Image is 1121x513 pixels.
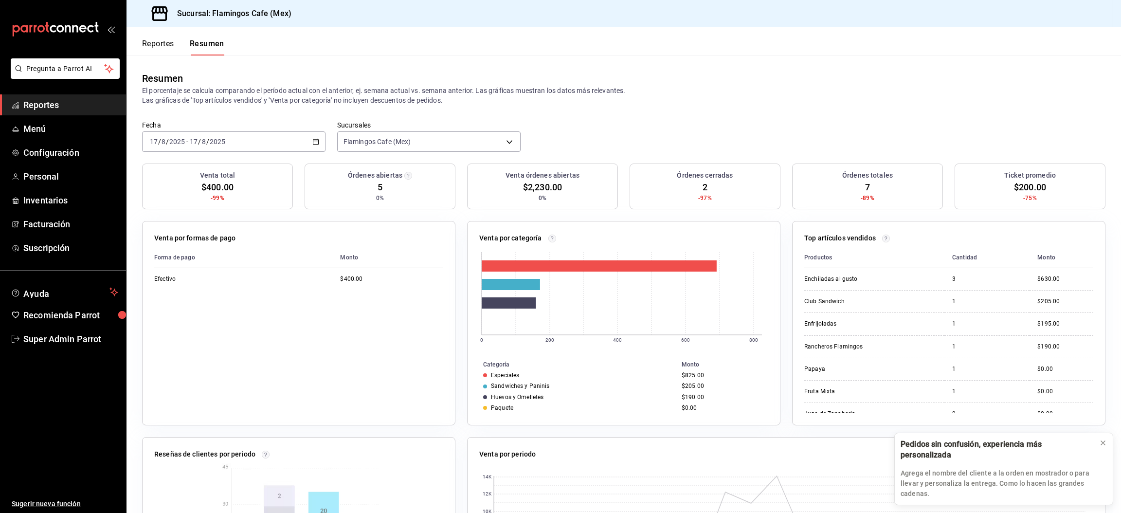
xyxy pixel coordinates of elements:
[12,499,118,509] span: Sugerir nueva función
[480,337,483,343] text: 0
[804,320,902,328] div: Enfrijoladas
[201,181,234,194] span: $400.00
[698,194,712,202] span: -97%
[190,39,224,55] button: Resumen
[804,297,902,306] div: Club Sandwich
[861,194,874,202] span: -89%
[678,359,780,370] th: Monto
[23,286,106,298] span: Ayuda
[804,275,902,283] div: Enchiladas al gusto
[804,343,902,351] div: Rancheros Flamingos
[1030,247,1093,268] th: Monto
[682,372,764,379] div: $825.00
[201,138,206,146] input: --
[23,146,118,159] span: Configuración
[952,410,1022,418] div: 2
[142,39,174,55] button: Reportes
[169,8,291,19] h3: Sucursal: Flamingos Cafe (Mex)
[1037,387,1093,396] div: $0.00
[1037,343,1093,351] div: $190.00
[506,170,579,181] h3: Venta órdenes abiertas
[901,439,1091,460] div: Pedidos sin confusión, experiencia más personalizada
[340,275,443,283] div: $400.00
[952,320,1022,328] div: 1
[952,275,1022,283] div: 3
[376,194,384,202] span: 0%
[539,194,546,202] span: 0%
[749,337,758,343] text: 800
[107,25,115,33] button: open_drawer_menu
[1004,170,1056,181] h3: Ticket promedio
[189,138,198,146] input: --
[378,181,382,194] span: 5
[491,404,513,411] div: Paquete
[479,233,542,243] p: Venta por categoría
[169,138,185,146] input: ----
[468,359,678,370] th: Categoría
[154,247,332,268] th: Forma de pago
[142,86,1105,105] p: El porcentaje se calcula comparando el período actual con el anterior, ej. semana actual vs. sema...
[901,468,1107,499] p: Agrega el nombre del cliente a la orden en mostrador o para llevar y personaliza la entrega. Como...
[344,137,411,147] span: Flamingos Cafe (Mex)
[142,122,325,128] label: Fecha
[804,247,944,268] th: Productos
[23,241,118,255] span: Suscripción
[952,365,1022,373] div: 1
[1037,297,1093,306] div: $205.00
[952,297,1022,306] div: 1
[545,337,554,343] text: 200
[332,247,443,268] th: Monto
[23,170,118,183] span: Personal
[1037,320,1093,328] div: $195.00
[161,138,166,146] input: --
[154,449,255,459] p: Reseñas de clientes por periodo
[952,343,1022,351] div: 1
[142,71,183,86] div: Resumen
[479,449,536,459] p: Venta por periodo
[198,138,201,146] span: /
[804,387,902,396] div: Fruta Mixta
[804,410,902,418] div: Jugo de Zanahoria
[7,71,120,81] a: Pregunta a Parrot AI
[142,39,224,55] div: navigation tabs
[1023,194,1037,202] span: -75%
[206,138,209,146] span: /
[154,275,252,283] div: Efectivo
[23,98,118,111] span: Reportes
[1014,181,1046,194] span: $200.00
[944,247,1030,268] th: Cantidad
[23,218,118,231] span: Facturación
[682,404,764,411] div: $0.00
[23,309,118,322] span: Recomienda Parrot
[483,492,492,497] text: 12K
[865,181,870,194] span: 7
[523,181,562,194] span: $2,230.00
[211,194,224,202] span: -99%
[491,372,519,379] div: Especiales
[158,138,161,146] span: /
[23,122,118,135] span: Menú
[681,337,690,343] text: 600
[209,138,226,146] input: ----
[186,138,188,146] span: -
[166,138,169,146] span: /
[491,394,543,401] div: Huevos y Omelletes
[703,181,707,194] span: 2
[613,337,622,343] text: 400
[842,170,893,181] h3: Órdenes totales
[1037,275,1093,283] div: $630.00
[26,64,105,74] span: Pregunta a Parrot AI
[23,194,118,207] span: Inventarios
[952,387,1022,396] div: 1
[1037,365,1093,373] div: $0.00
[804,365,902,373] div: Papaya
[337,122,521,128] label: Sucursales
[23,332,118,346] span: Super Admin Parrot
[149,138,158,146] input: --
[483,475,492,480] text: 14K
[682,383,764,389] div: $205.00
[682,394,764,401] div: $190.00
[804,233,876,243] p: Top artículos vendidos
[348,170,402,181] h3: Órdenes abiertas
[1037,410,1093,418] div: $0.00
